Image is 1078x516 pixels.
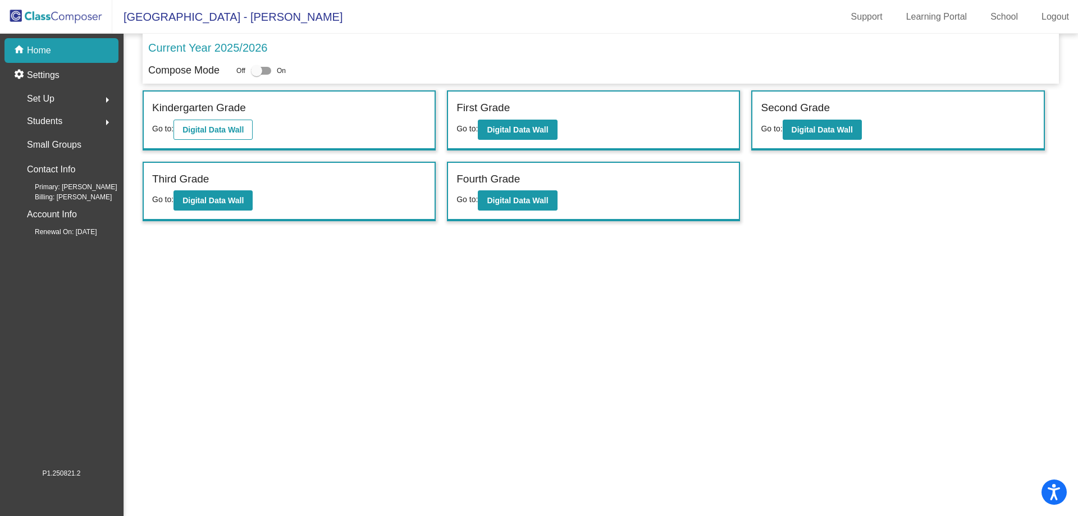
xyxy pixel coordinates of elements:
[487,125,548,134] b: Digital Data Wall
[277,66,286,76] span: On
[842,8,892,26] a: Support
[456,124,478,133] span: Go to:
[981,8,1027,26] a: School
[478,120,557,140] button: Digital Data Wall
[17,227,97,237] span: Renewal On: [DATE]
[478,190,557,211] button: Digital Data Wall
[761,100,830,116] label: Second Grade
[101,93,114,107] mat-icon: arrow_right
[27,44,51,57] p: Home
[792,125,853,134] b: Digital Data Wall
[897,8,976,26] a: Learning Portal
[487,196,548,205] b: Digital Data Wall
[456,195,478,204] span: Go to:
[148,63,220,78] p: Compose Mode
[761,124,782,133] span: Go to:
[152,171,209,188] label: Third Grade
[152,124,173,133] span: Go to:
[13,69,27,82] mat-icon: settings
[456,100,510,116] label: First Grade
[236,66,245,76] span: Off
[27,207,77,222] p: Account Info
[27,162,75,177] p: Contact Info
[783,120,862,140] button: Digital Data Wall
[152,100,246,116] label: Kindergarten Grade
[112,8,342,26] span: [GEOGRAPHIC_DATA] - [PERSON_NAME]
[173,190,253,211] button: Digital Data Wall
[27,69,60,82] p: Settings
[13,44,27,57] mat-icon: home
[17,182,117,192] span: Primary: [PERSON_NAME]
[152,195,173,204] span: Go to:
[182,125,244,134] b: Digital Data Wall
[182,196,244,205] b: Digital Data Wall
[17,192,112,202] span: Billing: [PERSON_NAME]
[456,171,520,188] label: Fourth Grade
[101,116,114,129] mat-icon: arrow_right
[1033,8,1078,26] a: Logout
[173,120,253,140] button: Digital Data Wall
[148,39,267,56] p: Current Year 2025/2026
[27,137,81,153] p: Small Groups
[27,113,62,129] span: Students
[27,91,54,107] span: Set Up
